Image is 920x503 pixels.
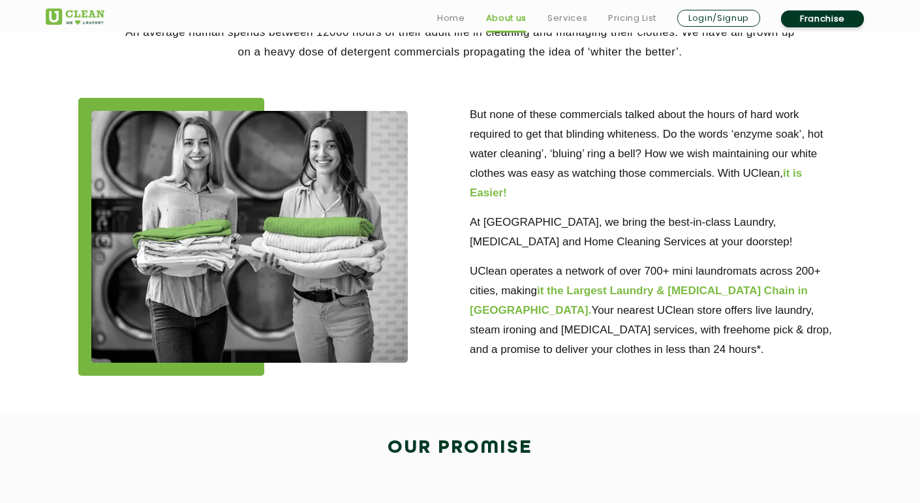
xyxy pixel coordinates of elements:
a: Services [547,10,587,26]
b: it the Largest Laundry & [MEDICAL_DATA] Chain in [GEOGRAPHIC_DATA]. [470,284,808,316]
h2: Our Promise [46,433,874,464]
a: About us [486,10,527,26]
img: UClean Laundry and Dry Cleaning [46,8,104,25]
a: Home [437,10,465,26]
a: Pricing List [608,10,656,26]
p: But none of these commercials talked about the hours of hard work required to get that blinding w... [470,105,842,203]
a: Franchise [781,10,864,27]
p: An average human spends between 12000 hours of their adult life in cleaning and managing their cl... [46,23,874,62]
a: Login/Signup [677,10,760,27]
p: UClean operates a network of over 700+ mini laundromats across 200+ cities, making Your nearest U... [470,262,842,359]
img: about_img_11zon.webp [91,111,408,363]
p: At [GEOGRAPHIC_DATA], we bring the best-in-class Laundry, [MEDICAL_DATA] and Home Cleaning Servic... [470,213,842,252]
